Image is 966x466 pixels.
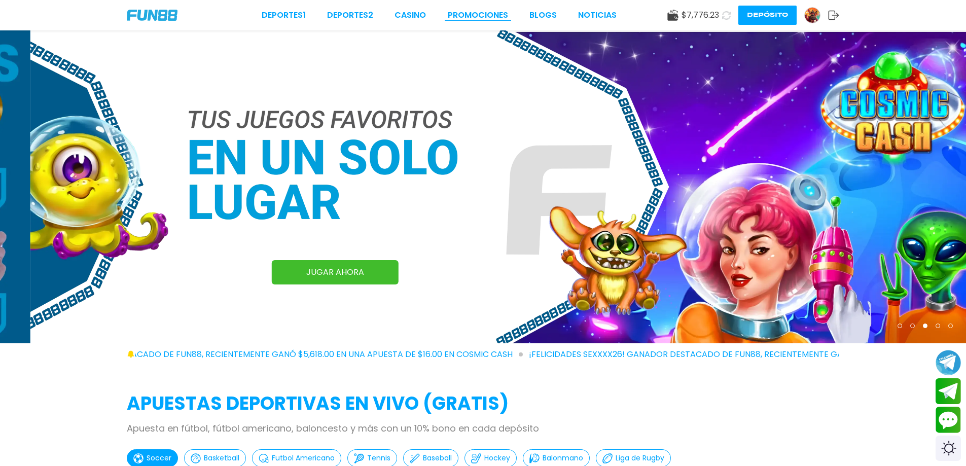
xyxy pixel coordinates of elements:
a: Promociones [448,9,508,21]
p: Tennis [367,453,390,463]
a: Avatar [804,7,828,23]
a: JUGAR AHORA [272,260,399,284]
p: Basketball [204,453,239,463]
button: Contact customer service [936,407,961,433]
p: Balonmano [543,453,583,463]
a: BLOGS [529,9,557,21]
a: CASINO [395,9,426,21]
button: Join telegram channel [936,349,961,376]
p: Apuesta en fútbol, fútbol americano, baloncesto y más con un 10% bono en cada depósito [127,421,839,435]
button: Join telegram [936,378,961,405]
h2: APUESTAS DEPORTIVAS EN VIVO (gratis) [127,390,839,417]
p: Hockey [484,453,510,463]
a: Deportes1 [262,9,306,21]
span: $ 7,776.23 [682,9,719,21]
button: Depósito [738,6,797,25]
div: Switch theme [936,436,961,461]
img: Avatar [805,8,820,23]
p: Futbol Americano [272,453,335,463]
p: Liga de Rugby [616,453,664,463]
a: NOTICIAS [578,9,617,21]
a: Deportes2 [327,9,373,21]
img: Company Logo [127,10,177,21]
p: Soccer [147,453,171,463]
p: Baseball [423,453,452,463]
